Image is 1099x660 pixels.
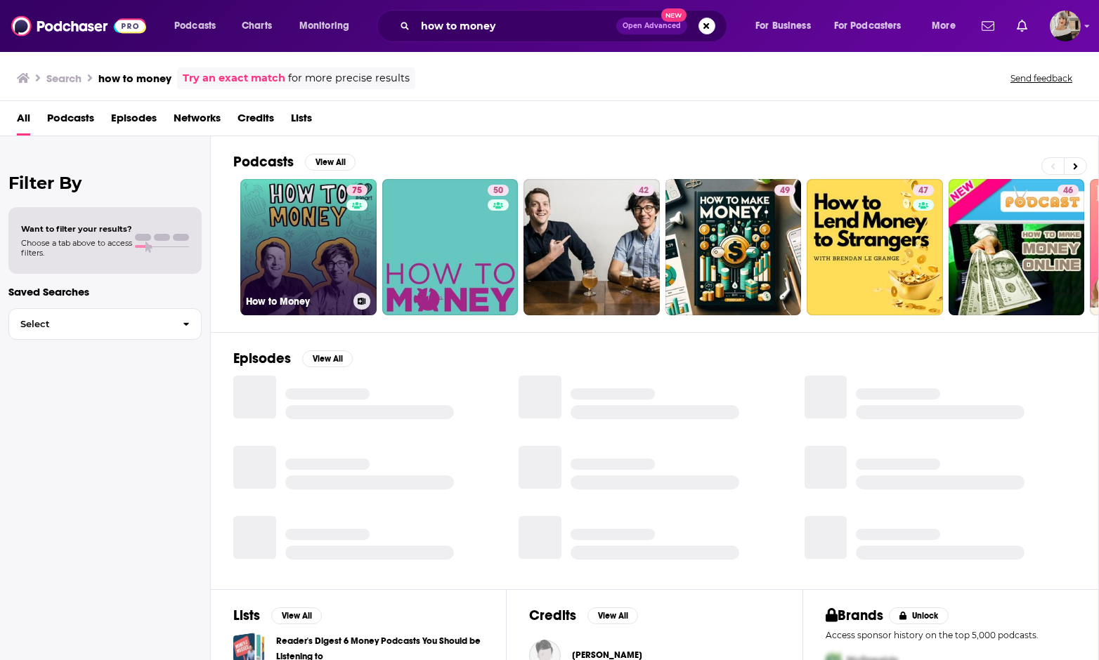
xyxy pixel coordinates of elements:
[746,15,828,37] button: open menu
[291,107,312,136] a: Lists
[8,285,202,298] p: Saved Searches
[233,607,260,624] h2: Lists
[233,15,280,37] a: Charts
[1058,185,1079,196] a: 46
[661,8,687,22] span: New
[183,70,285,86] a: Try an exact match
[17,107,30,136] a: All
[1063,184,1073,198] span: 46
[242,16,272,36] span: Charts
[390,10,741,42] div: Search podcasts, credits, & more...
[825,15,922,37] button: open menu
[415,15,616,37] input: Search podcasts, credits, & more...
[780,184,790,198] span: 49
[21,238,132,258] span: Choose a tab above to access filters.
[302,350,353,367] button: View All
[493,184,503,198] span: 50
[271,607,322,624] button: View All
[290,15,368,37] button: open menu
[98,72,171,85] h3: how to money
[246,296,348,308] h3: How to Money
[755,16,811,36] span: For Business
[976,14,1000,38] a: Show notifications dropdown
[639,184,649,198] span: 42
[1050,11,1081,41] span: Logged in as angelabaggetta
[529,607,576,624] h2: Credits
[164,15,234,37] button: open menu
[11,13,146,39] img: Podchaser - Follow, Share and Rate Podcasts
[949,179,1085,315] a: 46
[233,350,353,367] a: EpisodesView All
[623,22,681,29] span: Open Advanced
[233,153,356,171] a: PodcastsView All
[1050,11,1081,41] img: User Profile
[633,185,654,196] a: 42
[1006,72,1077,84] button: Send feedback
[834,16,902,36] span: For Podcasters
[233,350,291,367] h2: Episodes
[922,15,973,37] button: open menu
[240,179,377,315] a: 75How to Money
[529,607,638,624] a: CreditsView All
[826,607,884,624] h2: Brands
[47,107,94,136] a: Podcasts
[587,607,638,624] button: View All
[913,185,934,196] a: 47
[346,185,368,196] a: 75
[288,70,410,86] span: for more precise results
[111,107,157,136] a: Episodes
[305,154,356,171] button: View All
[174,107,221,136] a: Networks
[889,607,949,624] button: Unlock
[665,179,802,315] a: 49
[238,107,274,136] a: Credits
[233,153,294,171] h2: Podcasts
[8,308,202,340] button: Select
[9,319,171,329] span: Select
[932,16,956,36] span: More
[21,224,132,234] span: Want to filter your results?
[299,16,349,36] span: Monitoring
[774,185,795,196] a: 49
[616,18,687,34] button: Open AdvancedNew
[8,173,202,193] h2: Filter By
[1011,14,1033,38] a: Show notifications dropdown
[807,179,943,315] a: 47
[826,630,1076,640] p: Access sponsor history on the top 5,000 podcasts.
[352,184,362,198] span: 75
[46,72,82,85] h3: Search
[174,16,216,36] span: Podcasts
[488,185,509,196] a: 50
[1050,11,1081,41] button: Show profile menu
[918,184,928,198] span: 47
[524,179,660,315] a: 42
[382,179,519,315] a: 50
[233,607,322,624] a: ListsView All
